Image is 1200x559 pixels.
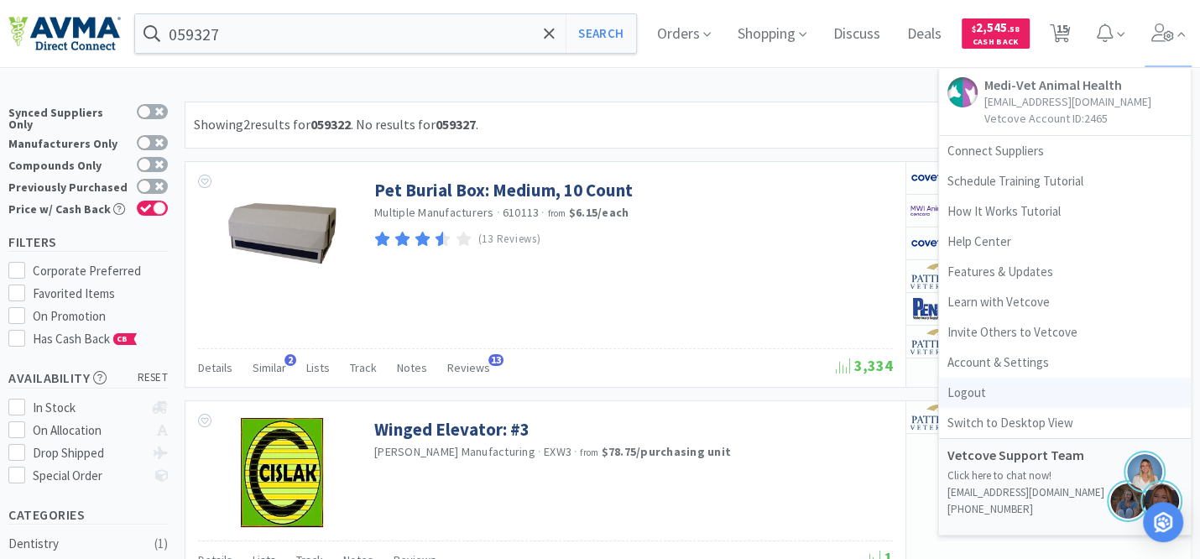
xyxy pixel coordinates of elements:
div: Previously Purchased [8,179,128,193]
a: Discuss [827,27,887,42]
a: Connect Suppliers [939,136,1191,166]
strong: 059322 [310,116,351,133]
a: Features & Updates [939,257,1191,287]
img: f5e969b455434c6296c6d81ef179fa71_3.png [910,264,973,289]
button: Search [566,14,635,53]
div: Open Intercom Messenger [1143,502,1183,542]
h5: Availability [8,368,168,388]
div: Drop Shipped [33,443,144,463]
p: [EMAIL_ADDRESS][DOMAIN_NAME] [947,484,1182,501]
a: Deals [900,27,948,42]
span: EXW3 [544,444,571,459]
input: Search by item, sku, manufacturer, ingredient, size... [135,14,636,53]
span: Lists [306,360,330,375]
strong: $78.75 / purchasing unit [602,444,732,459]
strong: 059327 [436,116,476,133]
span: 13 [488,354,503,366]
span: Track [350,360,377,375]
img: 3fbf6b2ea66b41cbb9b0dc6d12a221fb_31818.jpeg [227,179,337,288]
span: Reviews [447,360,490,375]
span: · [497,205,500,220]
a: 15 [1043,29,1077,44]
a: Logout [939,378,1191,408]
a: Learn with Vetcove [939,287,1191,317]
span: 2,545 [972,19,1020,35]
div: Favorited Items [33,284,169,304]
a: Medi-Vet Animal Health[EMAIL_ADDRESS][DOMAIN_NAME]Vetcove Account ID:2465 [939,69,1191,136]
p: [PHONE_NUMBER] [947,501,1182,518]
div: Special Order [33,466,144,486]
a: How It Works Tutorial [939,196,1191,227]
img: ksen.png [1107,480,1149,522]
span: Details [198,360,232,375]
span: 3,334 [836,356,893,375]
span: Has Cash Back [33,331,138,347]
img: b30a53890ff74aacb8385243977a09fd_110579.jpeg [241,418,323,527]
span: · [538,444,541,459]
a: Winged Elevator: #3 [374,418,530,441]
img: 77fca1acd8b6420a9015268ca798ef17_1.png [910,231,973,256]
div: Price w/ Cash Back [8,201,128,215]
div: In Stock [33,398,144,418]
div: Synced Suppliers Only [8,104,128,130]
div: Corporate Preferred [33,261,169,281]
span: Cash Back [972,38,1020,49]
a: Switch to Desktop View [939,408,1191,438]
img: 77fca1acd8b6420a9015268ca798ef17_1.png [910,165,973,191]
span: from [580,447,598,458]
span: Showing 2 results for . No results for . [194,116,478,133]
span: . 58 [1007,24,1020,34]
a: Multiple Manufacturers [374,205,494,220]
span: from [548,207,566,219]
a: Help Center [939,227,1191,257]
div: Dentistry [8,534,144,554]
span: · [541,205,545,220]
h5: Medi-Vet Animal Health [984,77,1151,93]
a: Account & Settings [939,347,1191,378]
a: Schedule Training Tutorial [939,166,1191,196]
strong: $6.15 / each [569,205,629,220]
div: On Allocation [33,421,144,441]
a: Click here to chat now! [947,468,1051,483]
div: On Promotion [33,306,169,327]
span: 2 [284,354,296,366]
img: f5e969b455434c6296c6d81ef179fa71_3.png [910,405,973,430]
span: Similar [253,360,286,375]
h5: Filters [8,232,168,252]
span: CB [114,334,131,344]
img: bridget.png [1124,451,1166,493]
div: Compounds Only [8,157,128,171]
a: Invite Others to Vetcove [939,317,1191,347]
img: f5e969b455434c6296c6d81ef179fa71_3.png [910,329,973,354]
span: Notes [397,360,427,375]
img: e1133ece90fa4a959c5ae41b0808c578_9.png [910,296,973,321]
p: [EMAIL_ADDRESS][DOMAIN_NAME] [984,93,1151,110]
div: Manufacturers Only [8,135,128,149]
span: 610113 [503,205,540,220]
img: jules.png [1140,480,1182,522]
span: reset [138,369,169,387]
a: [PERSON_NAME] Manufacturing [374,444,535,459]
p: Vetcove Account ID: 2465 [984,110,1151,127]
img: e4e33dab9f054f5782a47901c742baa9_102.png [8,16,121,51]
h5: Categories [8,505,168,525]
img: f6b2451649754179b5b4e0c70c3f7cb0_2.png [910,198,973,223]
a: $2,545.58Cash Back [962,11,1030,56]
span: $ [972,24,976,34]
div: ( 1 ) [154,534,168,554]
span: · [574,444,577,459]
h5: Vetcove Support Team [947,447,1115,463]
p: (13 Reviews) [478,231,541,248]
a: Pet Burial Box: Medium, 10 Count [374,179,633,201]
